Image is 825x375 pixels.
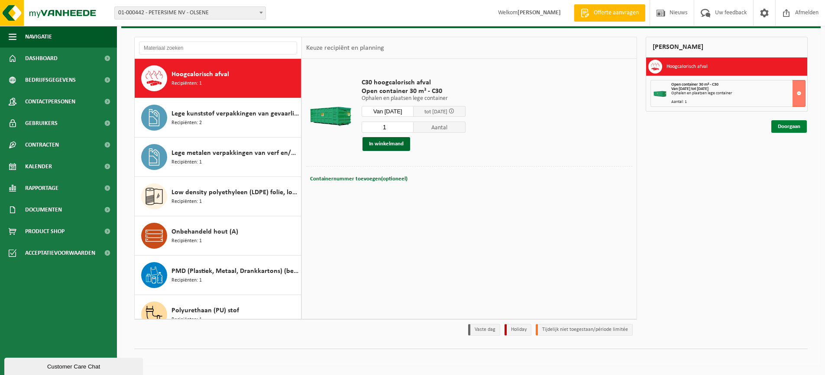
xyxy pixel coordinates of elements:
[671,91,805,96] div: Ophalen en plaatsen lege container
[135,295,301,334] button: Polyurethaan (PU) stof Recipiënten: 1
[362,96,466,102] p: Ophalen en plaatsen lege container
[310,176,408,182] span: Containernummer toevoegen(optioneel)
[414,122,466,133] span: Aantal
[171,305,239,316] span: Polyurethaan (PU) stof
[135,256,301,295] button: PMD (Plastiek, Metaal, Drankkartons) (bedrijven) Recipiënten: 1
[25,48,58,69] span: Dashboard
[671,87,709,91] strong: Van [DATE] tot [DATE]
[171,276,202,285] span: Recipiënten: 1
[592,9,641,17] span: Offerte aanvragen
[115,7,265,19] span: 01-000442 - PETERSIME NV - OLSENE
[139,42,297,54] input: Materiaal zoeken
[171,187,299,198] span: Low density polyethyleen (LDPE) folie, los, naturel/gekleurd (80/20)
[671,100,805,104] div: Aantal: 1
[4,356,145,375] iframe: chat widget
[302,37,388,59] div: Keuze recipiënt en planning
[171,158,202,167] span: Recipiënten: 1
[135,216,301,256] button: Onbehandeld hout (A) Recipiënten: 1
[25,69,76,91] span: Bedrijfsgegevens
[309,173,408,185] button: Containernummer toevoegen(optioneel)
[135,177,301,216] button: Low density polyethyleen (LDPE) folie, los, naturel/gekleurd (80/20) Recipiënten: 1
[171,148,299,158] span: Lege metalen verpakkingen van verf en/of inkt (schraapschoon)
[505,324,531,336] li: Holiday
[171,316,202,324] span: Recipiënten: 1
[171,69,229,80] span: Hoogcalorisch afval
[25,177,58,199] span: Rapportage
[135,59,301,98] button: Hoogcalorisch afval Recipiënten: 1
[171,227,238,237] span: Onbehandeld hout (A)
[666,60,708,74] h3: Hoogcalorisch afval
[468,324,500,336] li: Vaste dag
[171,80,202,88] span: Recipiënten: 1
[171,109,299,119] span: Lege kunststof verpakkingen van gevaarlijke stoffen
[25,221,65,242] span: Product Shop
[25,134,59,156] span: Contracten
[25,91,75,112] span: Contactpersonen
[171,266,299,276] span: PMD (Plastiek, Metaal, Drankkartons) (bedrijven)
[646,37,808,58] div: [PERSON_NAME]
[771,120,807,133] a: Doorgaan
[25,199,62,221] span: Documenten
[171,237,202,245] span: Recipiënten: 1
[135,138,301,177] button: Lege metalen verpakkingen van verf en/of inkt (schraapschoon) Recipiënten: 1
[362,87,466,96] span: Open container 30 m³ - C30
[135,98,301,138] button: Lege kunststof verpakkingen van gevaarlijke stoffen Recipiënten: 2
[518,10,561,16] strong: [PERSON_NAME]
[25,26,52,48] span: Navigatie
[171,119,202,127] span: Recipiënten: 2
[25,156,52,177] span: Kalender
[171,198,202,206] span: Recipiënten: 1
[362,78,466,87] span: C30 hoogcalorisch afval
[671,82,718,87] span: Open container 30 m³ - C30
[114,6,266,19] span: 01-000442 - PETERSIME NV - OLSENE
[25,112,58,134] span: Gebruikers
[536,324,633,336] li: Tijdelijk niet toegestaan/période limitée
[574,4,645,22] a: Offerte aanvragen
[362,106,414,117] input: Selecteer datum
[362,137,410,151] button: In winkelmand
[424,109,447,115] span: tot [DATE]
[25,242,95,264] span: Acceptatievoorwaarden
